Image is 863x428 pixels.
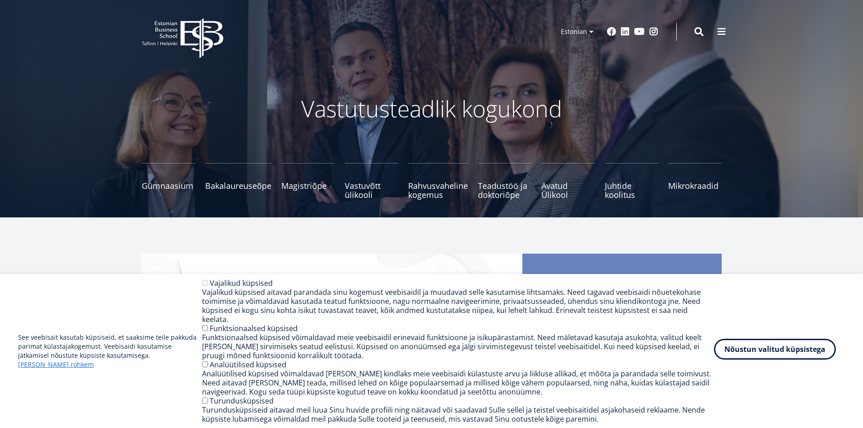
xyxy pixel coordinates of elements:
a: Youtube [634,27,645,36]
a: Gümnaasium [142,163,195,199]
span: Avatud Ülikool [541,181,595,199]
a: Bakalaureuseõpe [205,163,271,199]
a: Teadustöö ja doktoriõpe [478,163,531,199]
label: Analüütilised küpsised [210,360,286,370]
p: Vastutusteadlik kogukond [192,95,672,122]
button: Nõustun valitud küpsistega [714,339,836,360]
label: Funktsionaalsed küpsised [210,323,298,333]
span: Bakalaureuseõpe [205,181,271,190]
div: Analüütilised küpsised võimaldavad [PERSON_NAME] kindlaks meie veebisaidi külastuste arvu ja liik... [202,369,714,396]
label: Turundusküpsised [210,396,274,406]
span: EBS oli kaasloojaks uuele [540,272,704,302]
span: Teadustöö ja doktoriõpe [478,181,531,199]
label: Vajalikud küpsised [210,278,273,288]
a: [PERSON_NAME] rohkem [18,360,94,369]
a: Mikrokraadid [668,163,722,199]
a: Juhtide koolitus [605,163,658,199]
a: Instagram [649,27,658,36]
span: Gümnaasium [142,181,195,190]
span: Magistriõpe [281,181,335,190]
span: Juhtide koolitus [605,181,658,199]
a: Avatud Ülikool [541,163,595,199]
div: Funktsionaalsed küpsised võimaldavad meie veebisaidil erinevaid funktsioone ja isikupärastamist. ... [202,333,714,360]
p: See veebisait kasutab küpsiseid, et saaksime teile pakkuda parimat külastajakogemust. Veebisaidi ... [18,333,202,369]
a: Facebook [607,27,616,36]
div: Turundusküpsiseid aitavad meil luua Sinu huvide profiili ning näitavad või saadavad Sulle sellel ... [202,405,714,423]
a: Linkedin [621,27,630,36]
span: Mikrokraadid [668,181,722,190]
span: Vastuvõtt ülikooli [345,181,398,199]
img: Startup toolkit image [142,254,522,426]
div: Vajalikud küpsised aitavad parandada sinu kogemust veebisaidil ja muudavad selle kasutamise lihts... [202,288,714,324]
span: Rahvusvaheline kogemus [408,181,468,199]
a: Vastuvõtt ülikooli [345,163,398,199]
a: Rahvusvaheline kogemus [408,163,468,199]
a: Magistriõpe [281,163,335,199]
